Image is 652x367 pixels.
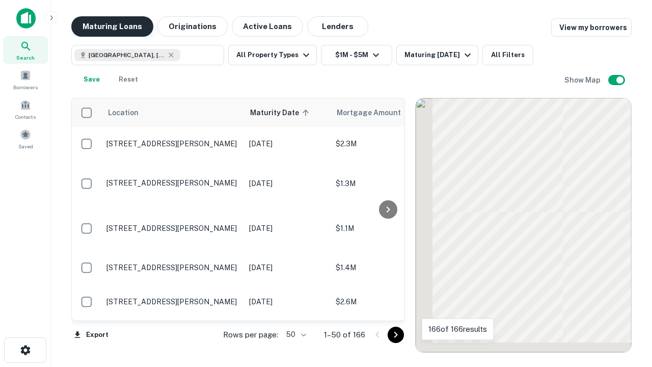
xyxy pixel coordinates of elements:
th: Maturity Date [244,98,331,127]
p: $1.3M [336,178,438,189]
p: [DATE] [249,296,325,307]
span: Borrowers [13,83,38,91]
h6: Show Map [564,74,602,86]
span: Maturity Date [250,107,312,119]
button: $1M - $5M [321,45,392,65]
p: [DATE] [249,138,325,149]
span: Mortgage Amount [337,107,414,119]
th: Mortgage Amount [331,98,443,127]
button: Go to next page [388,327,404,343]
span: Search [16,54,35,62]
button: Lenders [307,16,368,37]
p: [DATE] [249,178,325,189]
th: Location [101,98,244,127]
button: Export [71,327,111,343]
p: [DATE] [249,223,325,234]
button: All Filters [482,45,533,65]
button: All Property Types [228,45,317,65]
button: Reset [112,69,145,90]
a: Borrowers [3,66,48,93]
p: [STREET_ADDRESS][PERSON_NAME] [106,178,239,188]
span: Location [107,107,139,119]
p: $2.3M [336,138,438,149]
button: Active Loans [232,16,303,37]
button: Save your search to get updates of matches that match your search criteria. [75,69,108,90]
a: Saved [3,125,48,152]
p: Rows per page: [223,329,278,341]
span: [GEOGRAPHIC_DATA], [GEOGRAPHIC_DATA], [GEOGRAPHIC_DATA] [89,50,165,60]
p: $2.6M [336,296,438,307]
span: Contacts [15,113,36,121]
p: [STREET_ADDRESS][PERSON_NAME] [106,224,239,233]
button: Maturing Loans [71,16,153,37]
p: [STREET_ADDRESS][PERSON_NAME] [106,263,239,272]
div: 50 [282,327,308,342]
p: $1.1M [336,223,438,234]
div: 0 0 [416,98,631,352]
a: View my borrowers [551,18,632,37]
p: $1.4M [336,262,438,273]
iframe: Chat Widget [601,253,652,302]
span: Saved [18,142,33,150]
a: Search [3,36,48,64]
img: capitalize-icon.png [16,8,36,29]
button: Originations [157,16,228,37]
button: Maturing [DATE] [396,45,478,65]
p: [STREET_ADDRESS][PERSON_NAME] [106,139,239,148]
p: [DATE] [249,262,325,273]
div: Maturing [DATE] [404,49,474,61]
p: [STREET_ADDRESS][PERSON_NAME] [106,297,239,306]
p: 166 of 166 results [428,323,487,335]
a: Contacts [3,95,48,123]
p: 1–50 of 166 [324,329,365,341]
